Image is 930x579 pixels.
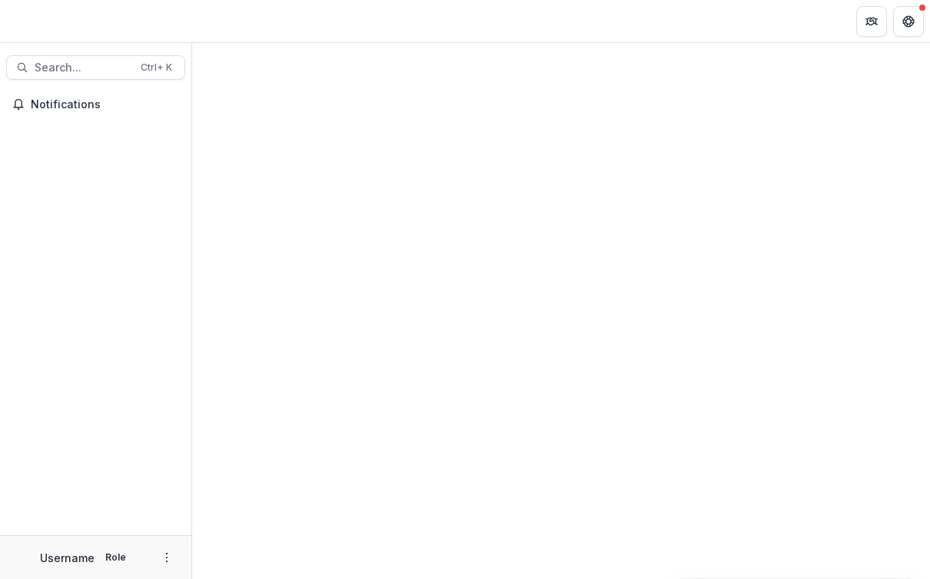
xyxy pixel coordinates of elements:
[40,550,95,566] p: Username
[101,551,131,564] p: Role
[893,6,924,37] button: Get Help
[856,6,887,37] button: Partners
[35,61,131,74] span: Search...
[158,548,176,567] button: More
[6,55,185,80] button: Search...
[6,92,185,117] button: Notifications
[138,59,175,76] div: Ctrl + K
[31,98,179,111] span: Notifications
